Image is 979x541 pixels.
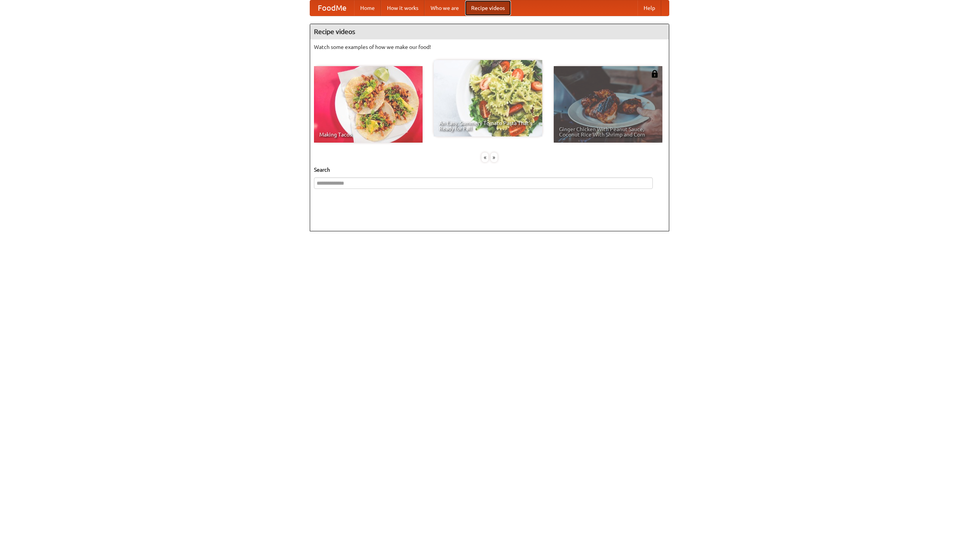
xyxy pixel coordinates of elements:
span: Making Tacos [319,132,417,137]
a: Help [637,0,661,16]
a: An Easy, Summery Tomato Pasta That's Ready for Fall [434,60,542,136]
a: FoodMe [310,0,354,16]
p: Watch some examples of how we make our food! [314,43,665,51]
span: An Easy, Summery Tomato Pasta That's Ready for Fall [439,120,537,131]
div: » [491,153,498,162]
h5: Search [314,166,665,174]
h4: Recipe videos [310,24,669,39]
a: Who we are [424,0,465,16]
a: How it works [381,0,424,16]
a: Recipe videos [465,0,511,16]
div: « [481,153,488,162]
a: Home [354,0,381,16]
a: Making Tacos [314,66,423,143]
img: 483408.png [651,70,659,78]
